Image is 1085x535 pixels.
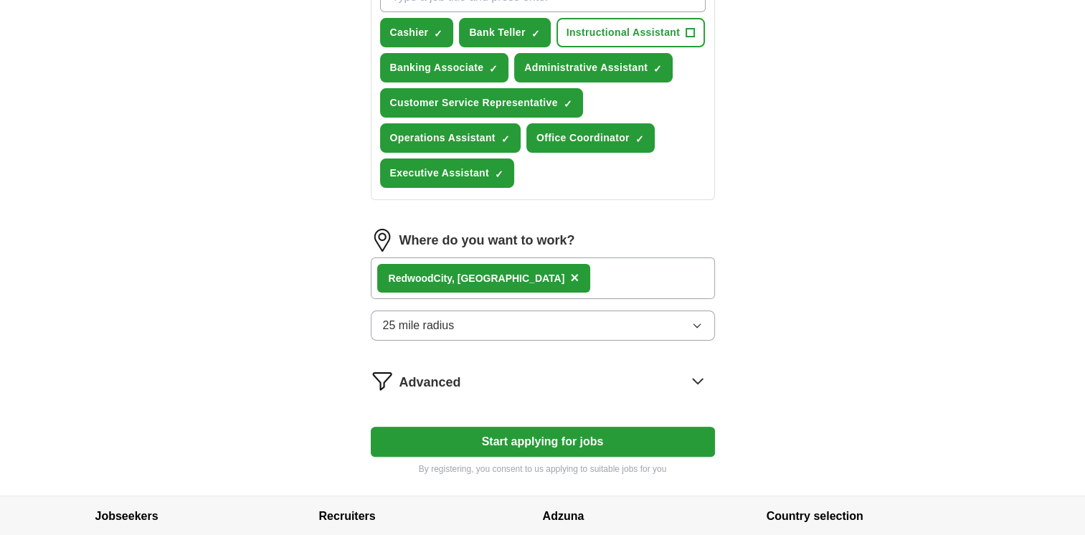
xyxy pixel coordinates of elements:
[501,133,510,145] span: ✓
[389,273,434,284] strong: Redwood
[380,158,514,188] button: Executive Assistant✓
[564,98,572,110] span: ✓
[390,95,558,110] span: Customer Service Representative
[653,63,662,75] span: ✓
[556,18,705,47] button: Instructional Assistant
[390,25,429,40] span: Cashier
[459,18,550,47] button: Bank Teller✓
[371,369,394,392] img: filter
[371,463,715,475] p: By registering, you consent to us applying to suitable jobs for you
[389,271,565,286] div: City, [GEOGRAPHIC_DATA]
[489,63,498,75] span: ✓
[371,229,394,252] img: location.png
[570,267,579,289] button: ×
[514,53,673,82] button: Administrative Assistant✓
[524,60,648,75] span: Administrative Assistant
[635,133,644,145] span: ✓
[380,53,509,82] button: Banking Associate✓
[495,169,503,180] span: ✓
[536,131,630,146] span: Office Coordinator
[399,373,461,392] span: Advanced
[434,28,442,39] span: ✓
[567,25,680,40] span: Instructional Assistant
[531,28,540,39] span: ✓
[390,131,496,146] span: Operations Assistant
[390,60,484,75] span: Banking Associate
[380,123,521,153] button: Operations Assistant✓
[399,231,575,250] label: Where do you want to work?
[390,166,489,181] span: Executive Assistant
[380,18,454,47] button: Cashier✓
[371,427,715,457] button: Start applying for jobs
[371,311,715,341] button: 25 mile radius
[526,123,655,153] button: Office Coordinator✓
[380,88,583,118] button: Customer Service Representative✓
[469,25,525,40] span: Bank Teller
[383,317,455,334] span: 25 mile radius
[570,270,579,285] span: ×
